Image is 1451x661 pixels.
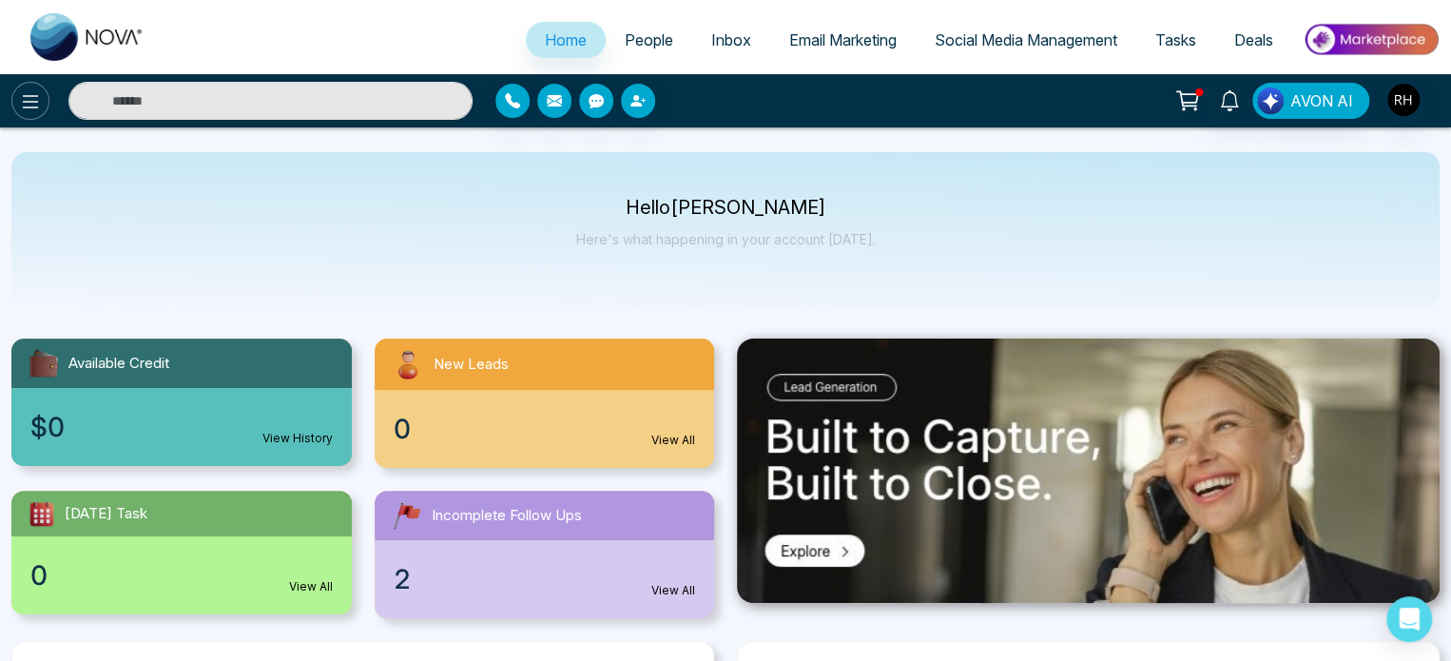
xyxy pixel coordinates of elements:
[711,30,751,49] span: Inbox
[68,353,169,375] span: Available Credit
[394,559,411,599] span: 2
[651,582,695,599] a: View All
[1234,30,1273,49] span: Deals
[526,22,606,58] a: Home
[30,555,48,595] span: 0
[363,491,726,618] a: Incomplete Follow Ups2View All
[1155,30,1196,49] span: Tasks
[394,409,411,449] span: 0
[1387,84,1420,116] img: User Avatar
[434,354,509,376] span: New Leads
[27,346,61,380] img: availableCredit.svg
[1302,18,1440,61] img: Market-place.gif
[289,578,333,595] a: View All
[30,407,65,447] span: $0
[1252,83,1369,119] button: AVON AI
[65,503,147,525] span: [DATE] Task
[363,339,726,468] a: New Leads0View All
[576,200,876,216] p: Hello [PERSON_NAME]
[1257,87,1284,114] img: Lead Flow
[432,505,582,527] span: Incomplete Follow Ups
[625,30,673,49] span: People
[651,432,695,449] a: View All
[390,498,424,533] img: followUps.svg
[692,22,770,58] a: Inbox
[1136,22,1215,58] a: Tasks
[1290,89,1353,112] span: AVON AI
[1215,22,1292,58] a: Deals
[935,30,1117,49] span: Social Media Management
[789,30,897,49] span: Email Marketing
[1386,596,1432,642] div: Open Intercom Messenger
[737,339,1440,603] img: .
[606,22,692,58] a: People
[390,346,426,382] img: newLeads.svg
[545,30,587,49] span: Home
[576,231,876,247] p: Here's what happening in your account [DATE].
[916,22,1136,58] a: Social Media Management
[27,498,57,529] img: todayTask.svg
[262,430,333,447] a: View History
[30,13,145,61] img: Nova CRM Logo
[770,22,916,58] a: Email Marketing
